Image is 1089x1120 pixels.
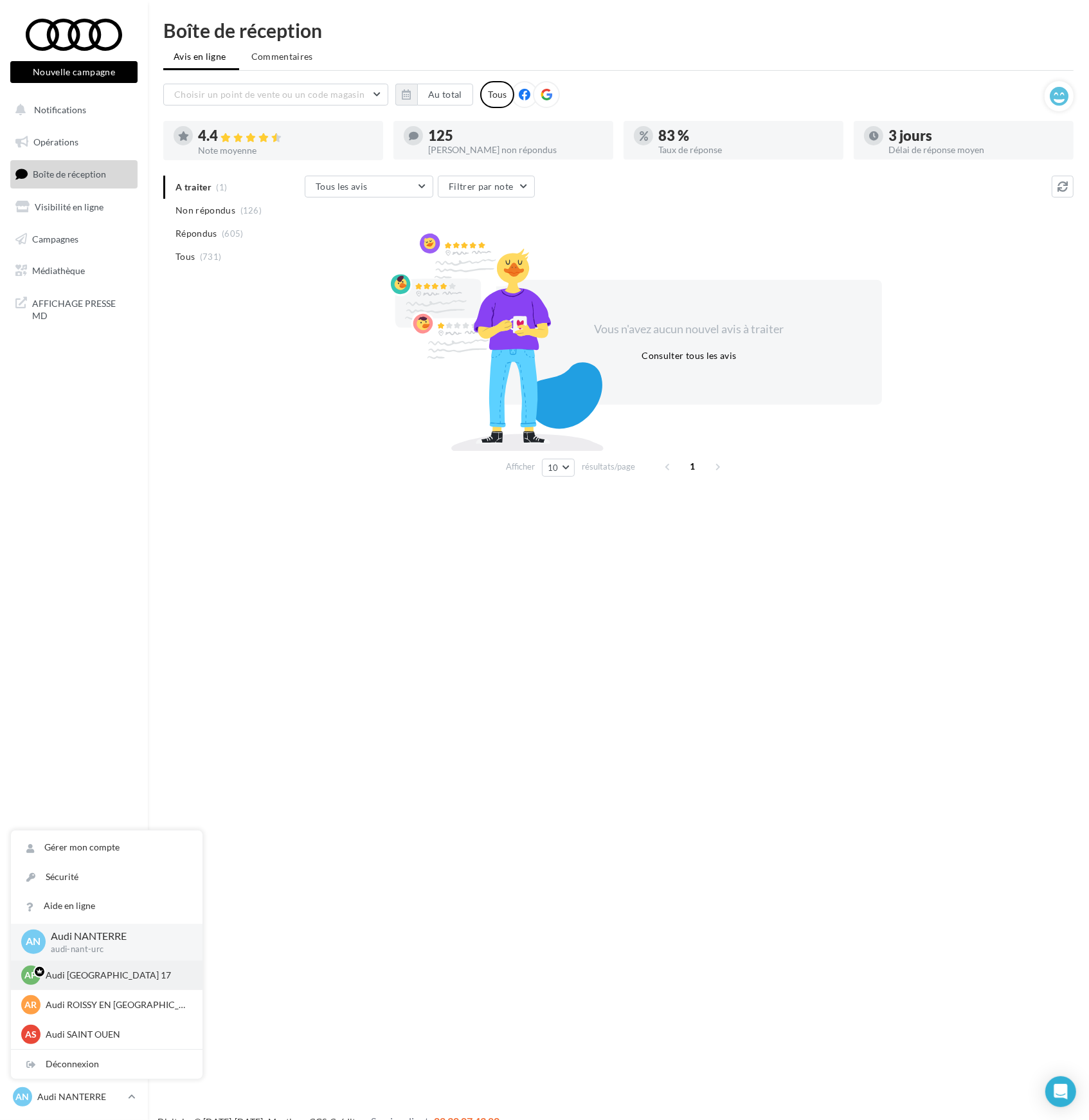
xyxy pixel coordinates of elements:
div: Boîte de réception [163,21,1074,40]
div: 3 jours [888,129,1063,143]
span: Opérations [33,136,78,147]
span: (605) [222,228,244,239]
div: Note moyenne [198,146,373,155]
div: Taux de réponse [658,145,833,154]
button: 10 [542,459,575,477]
span: AS [25,1028,37,1041]
button: Tous les avis [305,176,433,197]
a: Visibilité en ligne [8,194,140,221]
span: Afficher [506,461,535,473]
button: Notifications [8,96,135,124]
a: Opérations [8,129,140,156]
span: Tous les avis [316,181,368,192]
span: (731) [200,252,222,262]
button: Au total [417,84,473,106]
span: 10 [548,463,559,473]
div: Déconnexion [11,1050,203,1079]
a: AFFICHAGE PRESSE MD [8,289,140,327]
span: AN [16,1090,30,1103]
button: Consulter tous les avis [636,348,741,363]
span: AFFICHAGE PRESSE MD [32,295,132,322]
span: Visibilité en ligne [35,201,104,212]
span: AN [26,935,41,950]
button: Au total [395,84,473,106]
div: Délai de réponse moyen [888,145,1063,154]
span: Tous [175,250,195,263]
a: Campagnes [8,226,140,253]
span: Médiathèque [32,265,85,276]
span: 1 [683,456,703,477]
div: [PERSON_NAME] non répondus [428,145,603,154]
p: Audi SAINT OUEN [46,1028,187,1041]
span: Commentaires [251,50,313,63]
button: Choisir un point de vente ou un code magasin [163,84,388,106]
a: Médiathèque [8,257,140,284]
div: Tous [480,81,514,108]
div: Open Intercom Messenger [1045,1076,1076,1107]
span: Répondus [175,227,217,240]
a: Boîte de réception [8,160,140,188]
span: résultats/page [582,461,635,473]
a: Gérer mon compte [11,833,203,862]
p: Audi NANTERRE [37,1090,123,1103]
p: Audi [GEOGRAPHIC_DATA] 17 [46,969,187,982]
button: Filtrer par note [438,176,535,197]
a: Sécurité [11,863,203,892]
p: audi-nant-urc [51,944,182,955]
p: Audi ROISSY EN [GEOGRAPHIC_DATA] [46,998,187,1011]
button: Nouvelle campagne [10,61,138,83]
p: Audi NANTERRE [51,929,182,944]
a: AN Audi NANTERRE [10,1085,138,1109]
span: Campagnes [32,233,78,244]
span: Notifications [34,104,86,115]
span: Choisir un point de vente ou un code magasin [174,89,364,100]
a: Aide en ligne [11,892,203,921]
span: AP [25,969,37,982]
span: (126) [240,205,262,216]
div: Vous n'avez aucun nouvel avis à traiter [579,321,800,338]
span: Non répondus [175,204,235,217]
div: 83 % [658,129,833,143]
div: 4.4 [198,129,373,143]
span: Boîte de réception [33,169,106,179]
div: 125 [428,129,603,143]
span: AR [25,998,37,1011]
